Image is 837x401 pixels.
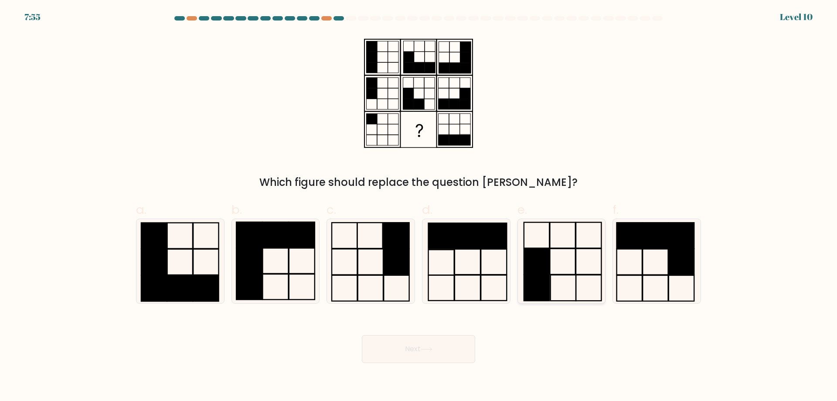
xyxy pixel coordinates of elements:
[24,10,41,24] div: 7:55
[422,201,432,218] span: d.
[612,201,619,218] span: f.
[327,201,336,218] span: c.
[231,201,242,218] span: b.
[362,335,475,363] button: Next
[136,201,146,218] span: a.
[141,175,696,190] div: Which figure should replace the question [PERSON_NAME]?
[517,201,527,218] span: e.
[780,10,813,24] div: Level 10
